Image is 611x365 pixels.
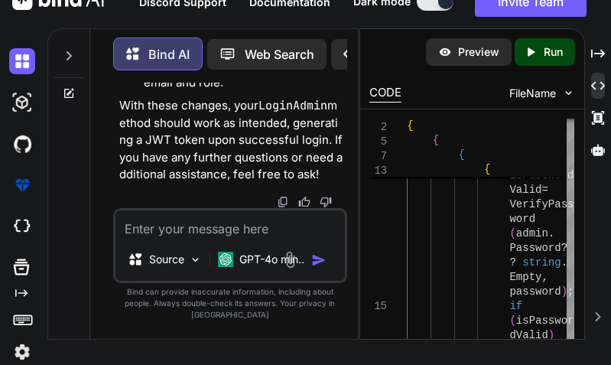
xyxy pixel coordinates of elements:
img: preview [438,45,452,59]
span: Empty [510,271,542,283]
span: FileName [509,86,556,101]
span: admin [516,227,548,240]
span: { [484,163,490,175]
span: string [522,256,561,269]
span: VerifyPass [510,198,574,210]
img: githubDark [9,131,35,157]
img: attachment [281,251,299,269]
img: like [298,196,310,208]
img: Pick Models [189,253,202,266]
img: darkChat [9,48,35,74]
p: Web Search [245,45,314,64]
p: Bind can provide inaccurate information, including about people. Always double-check its answers.... [113,286,347,321]
span: ( [510,227,516,240]
span: isPassword [510,169,574,181]
span: word [510,213,536,225]
span: ) [561,285,567,298]
span: if [510,300,523,312]
p: With these changes, your method should work as intended, generating a JWT token upon successful l... [119,97,344,184]
span: 5 [369,135,387,149]
div: CODE [369,84,401,103]
span: ? [561,242,567,254]
img: premium [9,172,35,198]
p: Bind AI [148,45,190,64]
code: LoginAdmin [258,98,327,113]
span: Valid [510,184,542,196]
span: { [458,148,464,161]
span: isPasswor [516,314,574,327]
img: darkAi-studio [9,90,35,116]
span: 7 [369,149,387,164]
p: GPT-4o min.. [239,252,304,267]
span: . [561,256,567,269]
span: . [548,227,554,240]
span: ? [510,256,516,269]
img: copy [277,196,289,208]
img: icon [311,253,327,268]
p: Source [149,252,184,267]
span: { [433,134,439,146]
img: GPT-4o mini [218,252,233,267]
span: { [407,119,413,132]
img: dislike [320,196,332,208]
p: Preview [458,44,499,60]
div: 15 [369,299,387,314]
p: Run [544,44,563,60]
span: ) [548,329,554,341]
span: ( [510,314,516,327]
span: , [542,271,548,283]
img: settings [9,339,35,365]
span: Password [510,242,561,254]
span: = [542,184,548,196]
span: password [510,285,561,298]
img: chevron down [562,86,575,99]
span: dValid [510,329,548,341]
span: 13 [369,164,387,178]
span: 2 [369,120,387,135]
img: cloudideIcon [9,213,35,240]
